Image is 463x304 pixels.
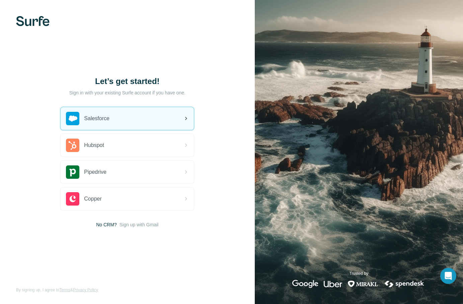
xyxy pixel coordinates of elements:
p: Sign in with your existing Surfe account if you have one. [69,89,185,96]
p: Trusted by [350,271,368,277]
img: Surfe's logo [16,16,50,26]
button: Sign up with Gmail [120,221,159,228]
img: salesforce's logo [66,112,79,125]
span: No CRM? [96,221,117,228]
img: google's logo [292,280,318,288]
img: copper's logo [66,192,79,206]
span: Salesforce [84,115,109,123]
h1: Let’s get started! [60,76,194,87]
img: spendesk's logo [384,280,425,288]
div: Open Intercom Messenger [440,268,456,284]
img: uber's logo [324,280,342,288]
span: By signing up, I agree to & [16,287,98,293]
img: pipedrive's logo [66,165,79,179]
span: Hubspot [84,141,104,149]
img: hubspot's logo [66,139,79,152]
span: Pipedrive [84,168,106,176]
a: Privacy Policy [73,288,98,292]
img: mirakl's logo [348,280,378,288]
span: Copper [84,195,101,203]
a: Terms [59,288,70,292]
